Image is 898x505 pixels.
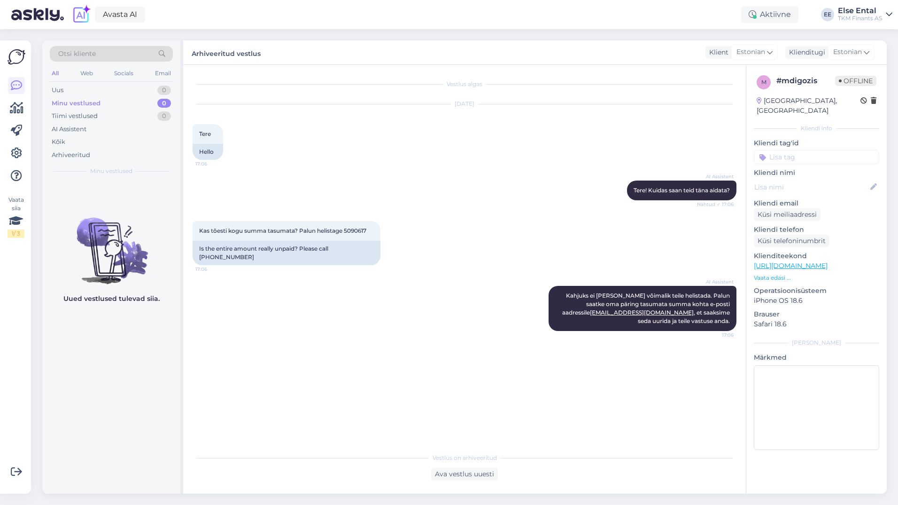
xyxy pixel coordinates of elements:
[157,86,171,95] div: 0
[153,67,173,79] div: Email
[8,229,24,238] div: 1 / 3
[754,251,879,261] p: Klienditeekond
[590,309,694,316] a: [EMAIL_ADDRESS][DOMAIN_NAME]
[838,7,892,22] a: Else EntalTKM Finants AS
[754,339,879,347] div: [PERSON_NAME]
[199,130,211,137] span: Tere
[199,227,366,234] span: Kas tõesti kogu summa tasumata? Palun helistage 5090617
[95,7,145,23] a: Avasta AI
[754,319,879,329] p: Safari 18.6
[741,6,798,23] div: Aktiivne
[754,124,879,133] div: Kliendi info
[193,144,223,160] div: Hello
[754,261,828,270] a: [URL][DOMAIN_NAME]
[52,86,63,95] div: Uus
[754,198,879,208] p: Kliendi email
[71,5,91,24] img: explore-ai
[52,125,86,134] div: AI Assistent
[754,274,879,282] p: Vaata edasi ...
[838,15,882,22] div: TKM Finants AS
[754,309,879,319] p: Brauser
[705,47,728,57] div: Klient
[757,96,860,116] div: [GEOGRAPHIC_DATA], [GEOGRAPHIC_DATA]
[8,48,25,66] img: Askly Logo
[838,7,882,15] div: Else Ental
[754,150,879,164] input: Lisa tag
[776,75,835,87] div: # mdigozis
[736,47,765,57] span: Estonian
[821,8,834,21] div: EE
[698,278,734,285] span: AI Assistent
[754,353,879,363] p: Märkmed
[52,150,90,160] div: Arhiveeritud
[754,138,879,148] p: Kliendi tag'id
[58,49,96,59] span: Otsi kliente
[42,201,180,285] img: No chats
[52,99,101,108] div: Minu vestlused
[431,468,498,481] div: Ava vestlus uuesti
[52,111,98,121] div: Tiimi vestlused
[761,79,766,86] span: m
[634,187,730,194] span: Tere! Kuidas saan teid täna aidata?
[754,235,829,247] div: Küsi telefoninumbrit
[50,67,61,79] div: All
[112,67,135,79] div: Socials
[785,47,825,57] div: Klienditugi
[8,196,24,238] div: Vaata siia
[835,76,876,86] span: Offline
[63,294,160,304] p: Uued vestlused tulevad siia.
[754,286,879,296] p: Operatsioonisüsteem
[754,182,868,192] input: Lisa nimi
[52,137,65,147] div: Kõik
[754,208,821,221] div: Küsi meiliaadressi
[193,100,736,108] div: [DATE]
[698,331,734,339] span: 17:06
[754,296,879,306] p: iPhone OS 18.6
[78,67,95,79] div: Web
[433,454,497,462] span: Vestlus on arhiveeritud
[192,46,261,59] label: Arhiveeritud vestlus
[698,173,734,180] span: AI Assistent
[697,201,734,208] span: Nähtud ✓ 17:06
[157,99,171,108] div: 0
[195,266,231,273] span: 17:06
[195,160,231,167] span: 17:06
[90,167,132,175] span: Minu vestlused
[833,47,862,57] span: Estonian
[157,111,171,121] div: 0
[754,225,879,235] p: Kliendi telefon
[562,292,731,324] span: Kahjuks ei [PERSON_NAME] võimalik teile helistada. Palun saatke oma päring tasumata summa kohta e...
[754,168,879,178] p: Kliendi nimi
[193,80,736,88] div: Vestlus algas
[193,241,380,265] div: Is the entire amount really unpaid? Please call [PHONE_NUMBER]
